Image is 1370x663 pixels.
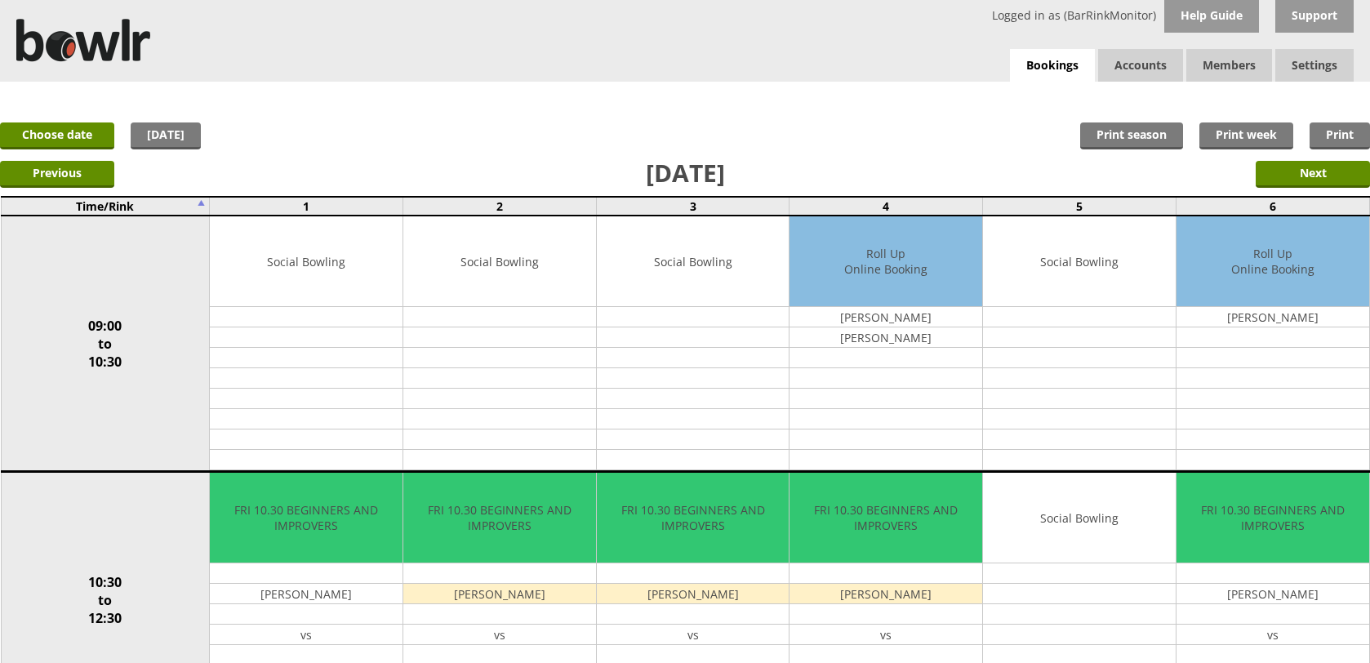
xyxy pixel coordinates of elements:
td: vs [1177,625,1369,645]
a: [DATE] [131,122,201,149]
span: Accounts [1098,49,1183,82]
td: [PERSON_NAME] [790,327,982,348]
a: Bookings [1010,49,1095,82]
td: [PERSON_NAME] [1177,584,1369,604]
td: 6 [1176,197,1369,216]
span: Members [1186,49,1272,82]
td: Social Bowling [403,216,596,307]
td: FRI 10.30 BEGINNERS AND IMPROVERS [1177,473,1369,563]
td: 3 [596,197,790,216]
td: vs [790,625,982,645]
td: Time/Rink [1,197,210,216]
td: Social Bowling [597,216,790,307]
td: FRI 10.30 BEGINNERS AND IMPROVERS [790,473,982,563]
td: [PERSON_NAME] [1177,307,1369,327]
a: Print season [1080,122,1183,149]
td: 2 [403,197,597,216]
td: FRI 10.30 BEGINNERS AND IMPROVERS [210,473,403,563]
td: Social Bowling [983,216,1176,307]
td: [PERSON_NAME] [210,584,403,604]
td: vs [403,625,596,645]
td: FRI 10.30 BEGINNERS AND IMPROVERS [403,473,596,563]
td: Roll Up Online Booking [790,216,982,307]
td: [PERSON_NAME] [403,584,596,604]
td: 09:00 to 10:30 [1,216,210,472]
input: Next [1256,161,1370,188]
td: [PERSON_NAME] [790,584,982,604]
td: Social Bowling [983,473,1176,563]
span: Settings [1275,49,1354,82]
td: vs [210,625,403,645]
td: vs [597,625,790,645]
td: 1 [210,197,403,216]
td: Social Bowling [210,216,403,307]
td: [PERSON_NAME] [790,307,982,327]
td: FRI 10.30 BEGINNERS AND IMPROVERS [597,473,790,563]
td: Roll Up Online Booking [1177,216,1369,307]
td: 4 [790,197,983,216]
a: Print [1310,122,1370,149]
a: Print week [1199,122,1293,149]
td: [PERSON_NAME] [597,584,790,604]
td: 5 [983,197,1177,216]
